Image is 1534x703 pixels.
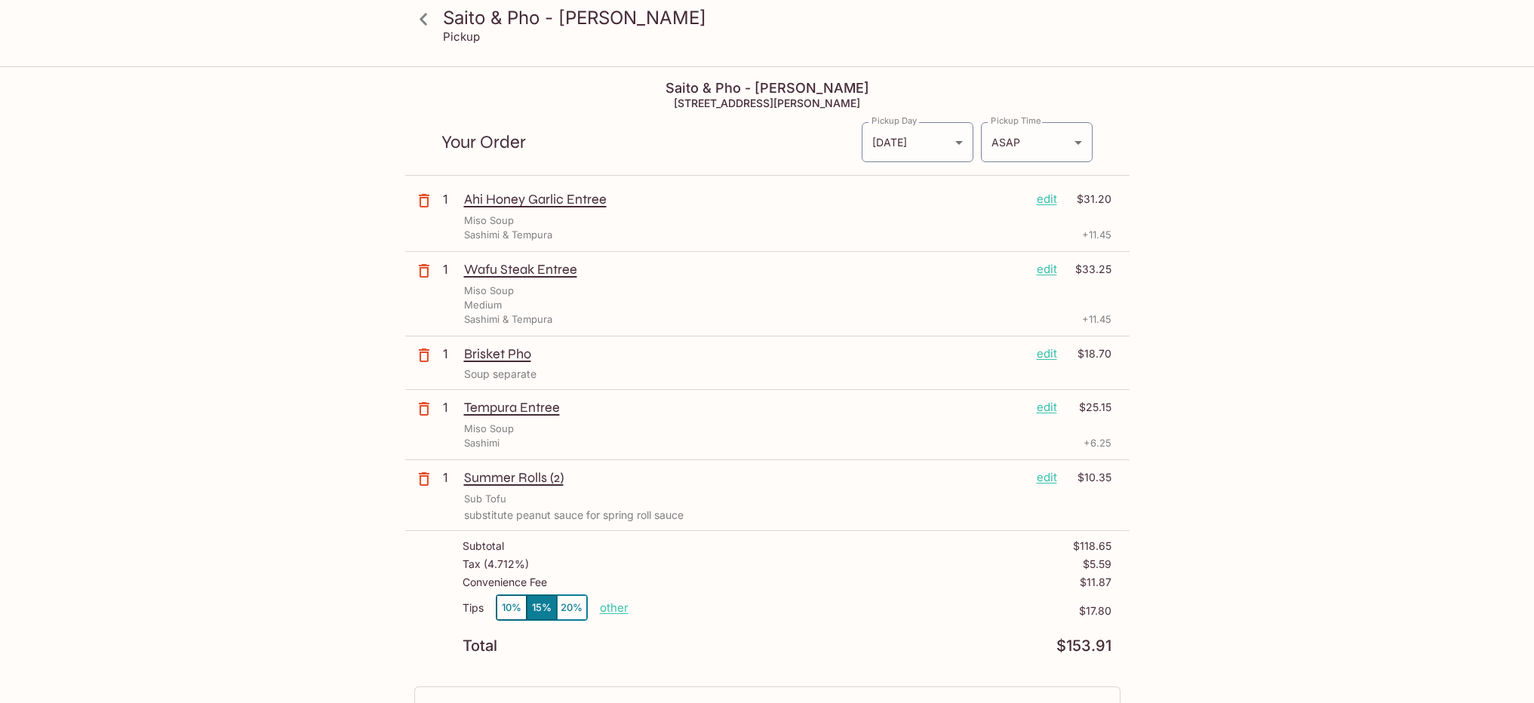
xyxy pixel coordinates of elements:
p: $10.35 [1066,469,1111,486]
p: edit [1037,345,1057,362]
p: $17.80 [629,605,1111,617]
p: Soup separate [464,368,1111,380]
p: edit [1037,399,1057,416]
label: Pickup Day [872,115,917,127]
p: 1 [443,261,458,278]
div: [DATE] [862,122,973,162]
p: $153.91 [1056,639,1111,653]
p: substitute peanut sauce for spring roll sauce [464,509,1111,521]
p: Sashimi & Tempura [464,228,552,242]
p: 1 [443,191,458,207]
button: 10% [496,595,527,620]
h4: Saito & Pho - [PERSON_NAME] [405,80,1130,97]
p: 1 [443,469,458,486]
p: $5.59 [1083,558,1111,570]
p: Sashimi & Tempura [464,312,552,327]
p: $31.20 [1066,191,1111,207]
p: $25.15 [1066,399,1111,416]
p: Subtotal [463,540,504,552]
p: $18.70 [1066,345,1111,362]
p: 1 [443,399,458,416]
label: Pickup Time [991,115,1041,127]
p: Miso Soup [464,422,514,436]
p: Miso Soup [464,213,514,228]
p: $33.25 [1066,261,1111,278]
p: $11.87 [1080,576,1111,588]
p: + 6.25 [1084,436,1111,450]
p: Your Order [441,135,861,149]
h3: Saito & Pho - [PERSON_NAME] [443,6,1117,29]
p: Brisket Pho [464,345,1025,362]
h5: [STREET_ADDRESS][PERSON_NAME] [405,97,1130,109]
p: Wafu Steak Entree [464,261,1025,278]
p: Ahi Honey Garlic Entree [464,191,1025,207]
button: other [600,600,629,615]
button: 20% [557,595,587,620]
p: edit [1037,191,1057,207]
p: Tempura Entree [464,399,1025,416]
p: edit [1037,261,1057,278]
div: ASAP [981,122,1093,162]
p: Miso Soup [464,284,514,298]
p: Medium [464,298,502,312]
p: Tax ( 4.712% ) [463,558,529,570]
p: 1 [443,345,458,362]
p: Sub Tofu [464,492,506,506]
p: + 11.45 [1082,312,1111,327]
p: + 11.45 [1082,228,1111,242]
p: edit [1037,469,1057,486]
button: 15% [527,595,557,620]
p: Pickup [443,29,480,44]
p: Summer Rolls (2) [464,469,1025,486]
p: Tips [463,602,484,614]
p: Sashimi [464,436,500,450]
p: Convenience Fee [463,576,547,588]
p: Total [463,639,497,653]
p: $118.65 [1073,540,1111,552]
